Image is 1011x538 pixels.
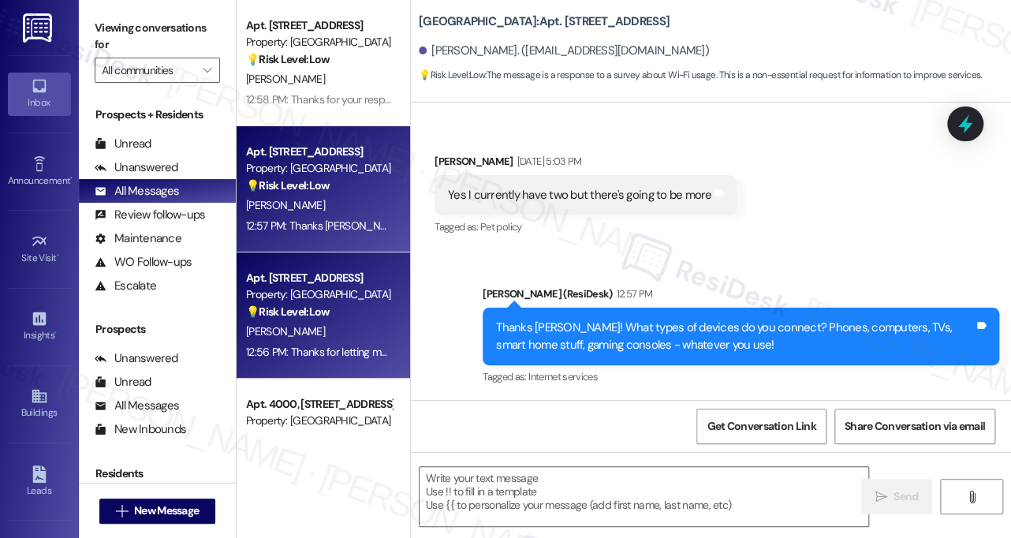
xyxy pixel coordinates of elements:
span: Share Conversation via email [845,418,985,435]
div: [PERSON_NAME]. ([EMAIL_ADDRESS][DOMAIN_NAME]) [419,43,709,59]
i:  [875,491,887,503]
div: All Messages [95,183,179,200]
span: New Message [134,503,199,519]
a: Inbox [8,73,71,115]
span: [PERSON_NAME] [246,72,325,86]
span: Internet services [528,370,598,383]
div: Tagged as: [483,365,999,388]
a: Insights • [8,305,71,348]
span: • [70,173,73,184]
div: Maintenance [95,230,181,247]
a: Site Visit • [8,228,71,271]
div: Property: [GEOGRAPHIC_DATA] [246,160,392,177]
img: ResiDesk Logo [23,13,55,43]
div: Prospects [79,321,236,338]
input: All communities [102,58,195,83]
div: 12:58 PM: Thanks for your response, [PERSON_NAME]! I really appreciate you taking the time to ans... [246,92,776,106]
div: WO Follow-ups [95,254,192,271]
i:  [965,491,977,503]
label: Viewing conversations for [95,16,220,58]
div: [DATE] 5:03 PM [513,153,582,170]
div: Property: [GEOGRAPHIC_DATA] [246,286,392,303]
div: [PERSON_NAME] (ResiDesk) [483,286,999,308]
div: All Messages [95,398,179,414]
button: Share Conversation via email [834,409,995,444]
span: • [54,327,57,338]
span: Pet policy [480,220,522,234]
b: [GEOGRAPHIC_DATA]: Apt. [STREET_ADDRESS] [419,13,670,30]
strong: 💡 Risk Level: Low [419,69,485,81]
div: Apt. [STREET_ADDRESS] [246,17,392,34]
div: Property: [GEOGRAPHIC_DATA] [246,413,392,429]
div: Review follow-ups [95,207,205,223]
div: Escalate [95,278,156,294]
div: Tagged as: [435,215,737,238]
div: Residents [79,465,236,482]
button: Get Conversation Link [696,409,826,444]
div: 12:57 PM [613,286,653,302]
button: New Message [99,499,216,524]
div: Unread [95,136,151,152]
a: Buildings [8,383,71,425]
div: Unread [95,374,151,390]
div: Property: [GEOGRAPHIC_DATA] [246,34,392,50]
strong: 💡 Risk Level: Low [246,52,330,66]
div: Apt. 4000, [STREET_ADDRESS] [246,396,392,413]
div: Yes I currently have two but there's going to be more [448,187,711,204]
a: Leads [8,461,71,503]
div: Prospects + Residents [79,106,236,123]
span: [PERSON_NAME] [246,324,325,338]
span: : The message is a response to a survey about Wi-Fi usage. This is a non-essential request for in... [419,67,981,84]
span: Send [893,488,918,505]
div: Unanswered [95,350,178,367]
div: Apt. [STREET_ADDRESS] [246,270,392,286]
div: Thanks [PERSON_NAME]! What types of devices do you connect? Phones, computers, TVs, smart home st... [496,319,974,353]
span: • [57,250,59,261]
span: Get Conversation Link [707,418,815,435]
strong: 💡 Risk Level: Low [246,304,330,319]
div: New Inbounds [95,421,186,438]
i:  [203,64,211,77]
i:  [116,505,128,517]
div: [PERSON_NAME] [435,153,737,175]
div: Apt. [STREET_ADDRESS] [246,144,392,160]
strong: 💡 Risk Level: Low [246,178,330,192]
span: [PERSON_NAME] [246,198,325,212]
div: Unanswered [95,159,178,176]
button: Send [861,479,932,514]
div: 12:57 PM: Thanks [PERSON_NAME]! What types of devices do you connect? Phones, computers, TVs, sma... [246,219,964,233]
